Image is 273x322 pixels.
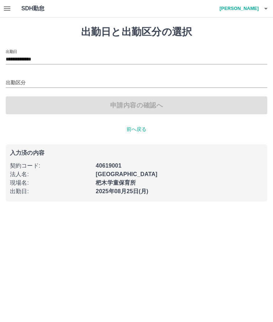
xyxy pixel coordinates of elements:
[10,187,91,196] p: 出勤日 :
[96,188,148,194] b: 2025年08月25日(月)
[10,170,91,179] p: 法人名 :
[6,49,17,54] label: 出勤日
[6,26,267,38] h1: 出勤日と出勤区分の選択
[6,126,267,133] p: 前へ戻る
[96,163,121,169] b: 40619001
[10,179,91,187] p: 現場名 :
[10,150,263,156] p: 入力済の内容
[10,162,91,170] p: 契約コード :
[96,180,136,186] b: 杷木学童保育所
[96,171,157,177] b: [GEOGRAPHIC_DATA]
